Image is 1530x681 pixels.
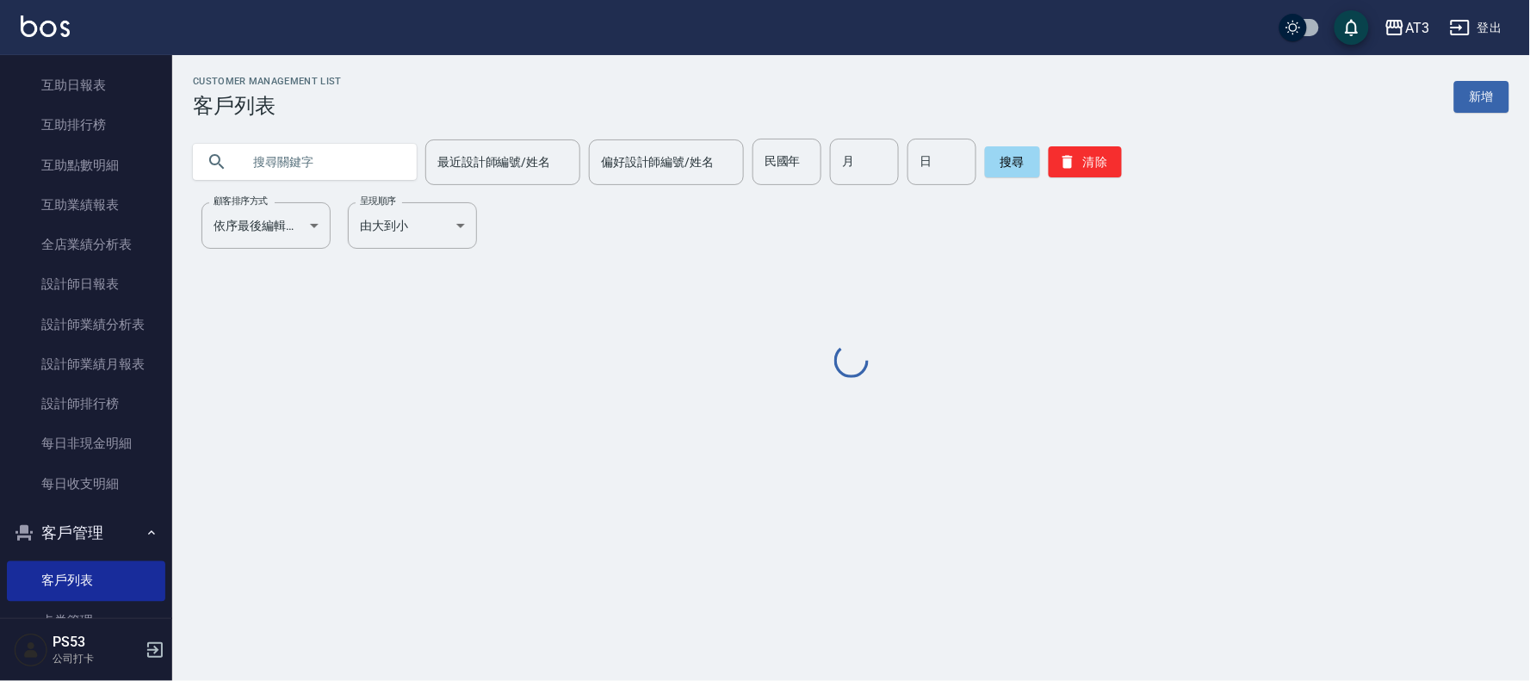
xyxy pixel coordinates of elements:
[7,464,165,504] a: 每日收支明細
[1443,12,1509,44] button: 登出
[7,105,165,145] a: 互助排行榜
[1378,10,1436,46] button: AT3
[7,305,165,344] a: 設計師業績分析表
[7,225,165,264] a: 全店業績分析表
[985,146,1040,177] button: 搜尋
[1335,10,1369,45] button: save
[7,145,165,185] a: 互助點數明細
[7,65,165,105] a: 互助日報表
[348,202,477,249] div: 由大到小
[7,511,165,555] button: 客戶管理
[1454,81,1509,113] a: 新增
[7,384,165,424] a: 設計師排行榜
[193,94,342,118] h3: 客戶列表
[53,651,140,666] p: 公司打卡
[201,202,331,249] div: 依序最後編輯時間
[1405,17,1429,39] div: AT3
[214,195,268,207] label: 顧客排序方式
[193,76,342,87] h2: Customer Management List
[7,424,165,463] a: 每日非現金明細
[7,264,165,304] a: 設計師日報表
[7,185,165,225] a: 互助業績報表
[241,139,403,185] input: 搜尋關鍵字
[21,15,70,37] img: Logo
[53,634,140,651] h5: PS53
[360,195,396,207] label: 呈現順序
[7,602,165,641] a: 卡券管理
[7,561,165,601] a: 客戶列表
[14,633,48,667] img: Person
[1049,146,1122,177] button: 清除
[7,344,165,384] a: 設計師業績月報表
